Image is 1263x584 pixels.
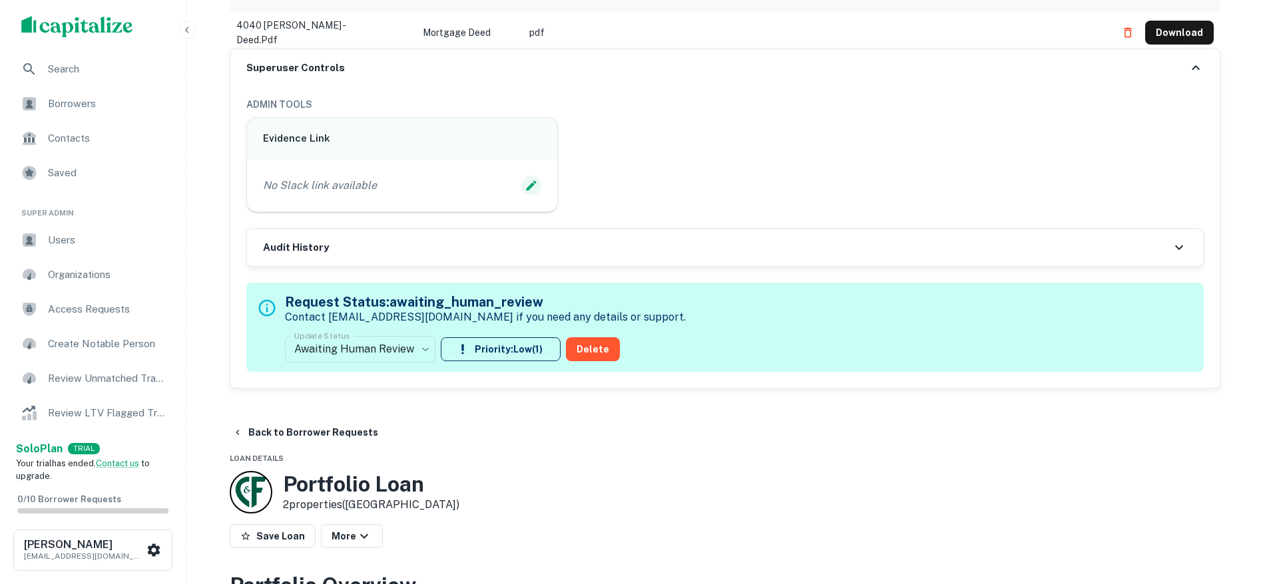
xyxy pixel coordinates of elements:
[263,240,329,255] h6: Audit History
[16,442,63,455] strong: Solo Plan
[24,539,144,550] h6: [PERSON_NAME]
[48,405,167,421] span: Review LTV Flagged Transactions
[16,441,63,457] a: SoloPlan
[11,293,175,325] a: Access Requests
[96,458,139,468] a: Contact us
[11,432,175,464] a: Lender Admin View
[16,458,150,482] span: Your trial has ended. to upgrade.
[11,328,175,360] a: Create Notable Person
[11,259,175,291] a: Organizations
[11,224,175,256] a: Users
[230,524,316,548] button: Save Loan
[263,131,542,146] h6: Evidence Link
[11,122,175,154] a: Contacts
[48,370,167,386] span: Review Unmatched Transactions
[1145,21,1214,45] button: Download
[11,192,175,224] li: Super Admin
[48,96,167,112] span: Borrowers
[24,550,144,562] p: [EMAIL_ADDRESS][DOMAIN_NAME]
[263,178,377,194] p: No Slack link available
[48,336,167,352] span: Create Notable Person
[11,53,175,85] a: Search
[416,11,523,54] td: Mortgage Deed
[48,165,167,181] span: Saved
[48,301,167,317] span: Access Requests
[294,330,350,341] label: Update Status
[566,337,620,361] button: Delete
[48,232,167,248] span: Users
[48,61,167,77] span: Search
[13,529,172,571] button: [PERSON_NAME][EMAIL_ADDRESS][DOMAIN_NAME]
[48,267,167,283] span: Organizations
[283,472,459,497] h3: Portfolio Loan
[285,309,686,325] p: Contact [EMAIL_ADDRESS][DOMAIN_NAME] if you need any details or support.
[521,176,541,196] button: Edit Slack Link
[246,61,345,76] h6: Superuser Controls
[48,130,167,146] span: Contacts
[227,420,383,444] button: Back to Borrower Requests
[283,497,459,513] p: 2 properties ([GEOGRAPHIC_DATA])
[68,443,100,454] div: TRIAL
[11,397,175,429] a: Review LTV Flagged Transactions
[11,88,175,120] a: Borrowers
[285,331,435,368] div: Awaiting Human Review
[321,524,383,548] button: More
[285,292,686,312] h5: Request Status: awaiting_human_review
[523,11,1109,54] td: pdf
[1116,22,1140,43] button: Delete file
[11,363,175,394] a: Review Unmatched Transactions
[246,97,1204,112] h6: ADMIN TOOLS
[11,157,175,189] a: Saved
[441,337,561,361] button: Priority:Low(1)
[230,11,416,54] td: 4040 [PERSON_NAME] - deed.pdf
[21,16,133,37] img: capitalize-logo.png
[1196,478,1263,541] iframe: Chat Widget
[17,494,121,504] span: 0 / 10 Borrower Requests
[230,454,284,462] span: Loan Details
